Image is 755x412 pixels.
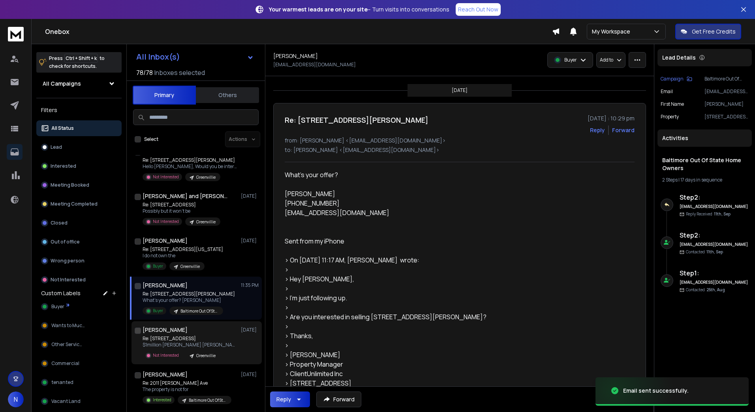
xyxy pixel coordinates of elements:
button: All Inbox(s) [130,49,260,65]
p: Buyer [153,263,163,269]
button: Get Free Credits [675,24,741,39]
p: Not Interested [51,277,86,283]
p: Lead Details [662,54,696,62]
p: I do not own the [143,253,223,259]
p: Meeting Completed [51,201,98,207]
p: Get Free Credits [692,28,736,36]
button: Interested [36,158,122,174]
button: Lead [36,139,122,155]
div: Reply [276,395,291,403]
button: Reply [270,391,310,407]
p: Possibly but it won’t be [143,208,220,214]
button: N [8,391,24,407]
button: Wants to Much [36,318,122,333]
button: Forward [316,391,361,407]
button: Meeting Booked [36,177,122,193]
p: The property is not for [143,386,231,393]
p: Baltimore Out Of State Home Owners [180,308,218,314]
button: Commercial [36,356,122,371]
p: Not Interested [153,352,179,358]
span: 78 / 78 [136,68,153,77]
button: All Campaigns [36,76,122,92]
p: Out of office [51,239,80,245]
p: Buyer [153,308,163,314]
p: Baltimore Out Of State Home Owners [704,76,749,82]
p: All Status [51,125,74,131]
p: Contacted [686,287,725,293]
h6: Step 2 : [680,230,749,240]
button: Not Interested [36,272,122,288]
p: Press to check for shortcuts. [49,54,105,70]
p: Not Interested [153,219,179,225]
h1: [PERSON_NAME] [273,52,318,60]
p: 11:35 PM [241,282,259,288]
p: Baltimore Out Of State Home Owners [189,397,227,403]
h1: All Inbox(s) [136,53,180,61]
span: Wants to Much [51,322,85,329]
button: Others [196,86,259,104]
p: Greenvillie [196,174,216,180]
h6: [EMAIL_ADDRESS][DOMAIN_NAME] [680,242,749,247]
p: Wrong person [51,258,85,264]
span: 25th, Aug [706,287,725,292]
p: Reply Received [686,211,731,217]
p: Interested [153,397,171,403]
p: What’s your offer? [PERSON_NAME] [143,297,235,303]
p: Greenvillie [180,264,200,270]
p: Property [661,114,679,120]
h3: Custom Labels [41,289,81,297]
h1: [PERSON_NAME] [143,281,188,289]
p: – Turn visits into conversations [269,6,449,13]
span: 17 days in sequence [680,176,722,183]
span: Commercial [51,360,79,367]
h1: [PERSON_NAME] [143,237,188,245]
p: Add to [600,57,613,63]
button: All Status [36,120,122,136]
button: Out of office [36,234,122,250]
div: Email sent successfully. [623,387,689,395]
label: Select [144,136,158,142]
span: 11th, Sep [706,249,723,255]
button: Campaign [661,76,692,82]
p: Greenvillie [196,353,216,359]
h1: [PERSON_NAME] and [PERSON_NAME] [143,192,229,200]
span: 2 Steps [662,176,678,183]
h1: [PERSON_NAME] [143,326,188,334]
p: [DATE] [241,193,259,199]
button: Meeting Completed [36,196,122,212]
div: Activities [657,129,752,147]
p: Reach Out Now [458,6,498,13]
p: First Name [661,101,684,107]
span: tenanted [51,379,73,386]
button: tenanted [36,375,122,390]
h1: Onebox [45,27,552,36]
p: [EMAIL_ADDRESS][DOMAIN_NAME] [704,88,749,95]
h1: Baltimore Out Of State Home Owners [662,156,747,172]
p: Re: [STREET_ADDRESS] [143,202,220,208]
span: Vacant Land [51,398,81,405]
button: Reply [590,126,605,134]
img: logo [8,27,24,41]
p: Interested [51,163,76,169]
p: My Workspace [592,28,633,36]
button: Primary [133,86,196,105]
h3: Inboxes selected [154,68,205,77]
div: Forward [612,126,635,134]
span: 11th, Sep [714,211,731,217]
p: [DATE] : 10:29 pm [588,114,635,122]
p: Meeting Booked [51,182,89,188]
p: Buyer [564,57,577,63]
p: Lead [51,144,62,150]
p: Greenvillie [196,219,216,225]
h1: [PERSON_NAME] [143,371,188,378]
p: Re: 2011 [PERSON_NAME] Ave [143,380,231,386]
div: | [662,177,747,183]
p: [DATE] [241,371,259,378]
p: $1million [PERSON_NAME] [PERSON_NAME][EMAIL_ADDRESS][DOMAIN_NAME] 803.609.5423 [143,342,237,348]
p: Re: [STREET_ADDRESS][US_STATE] [143,246,223,253]
button: Wrong person [36,253,122,269]
strong: Your warmest leads are on your site [269,6,368,13]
